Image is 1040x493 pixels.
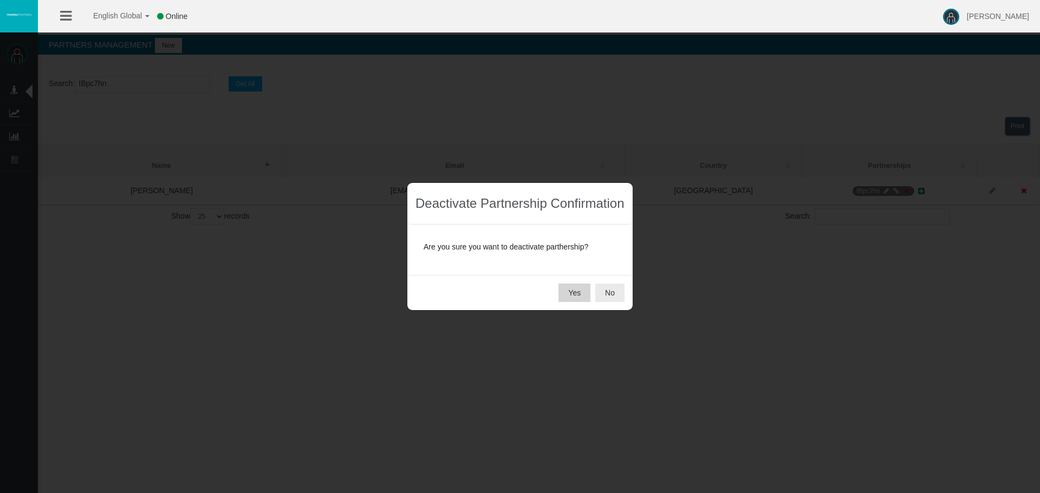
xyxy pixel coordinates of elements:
button: No [595,284,625,302]
h3: Deactivate Partnership Confirmation [415,196,625,211]
span: English Global [79,11,142,20]
img: logo.svg [5,12,32,17]
p: Are you sure you want to deactivate parthership? [424,241,616,253]
button: Yes [558,284,590,302]
img: user-image [943,9,959,25]
span: [PERSON_NAME] [967,12,1029,21]
span: Online [166,12,187,21]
